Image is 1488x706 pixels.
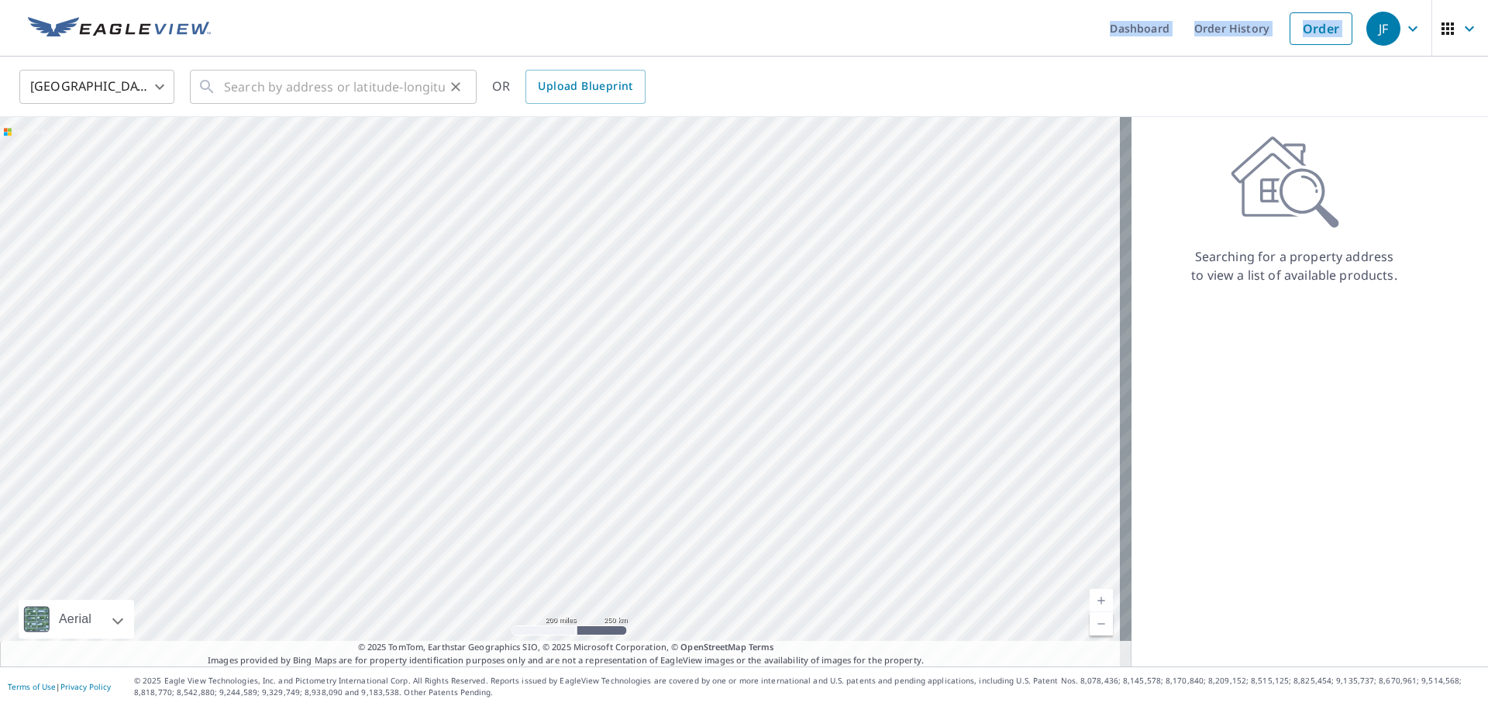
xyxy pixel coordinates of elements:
div: JF [1366,12,1400,46]
span: © 2025 TomTom, Earthstar Geographics SIO, © 2025 Microsoft Corporation, © [358,641,774,654]
a: Upload Blueprint [525,70,645,104]
p: Searching for a property address to view a list of available products. [1190,247,1398,284]
a: Current Level 5, Zoom Out [1090,612,1113,635]
p: © 2025 Eagle View Technologies, Inc. and Pictometry International Corp. All Rights Reserved. Repo... [134,675,1480,698]
a: Privacy Policy [60,681,111,692]
a: OpenStreetMap [680,641,746,653]
a: Order [1290,12,1352,45]
p: | [8,682,111,691]
input: Search by address or latitude-longitude [224,65,445,108]
div: Aerial [19,600,134,639]
div: [GEOGRAPHIC_DATA] [19,65,174,108]
a: Terms of Use [8,681,56,692]
button: Clear [445,76,467,98]
div: Aerial [54,600,96,639]
div: OR [492,70,646,104]
a: Terms [749,641,774,653]
a: Current Level 5, Zoom In [1090,589,1113,612]
img: EV Logo [28,17,211,40]
span: Upload Blueprint [538,77,632,96]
